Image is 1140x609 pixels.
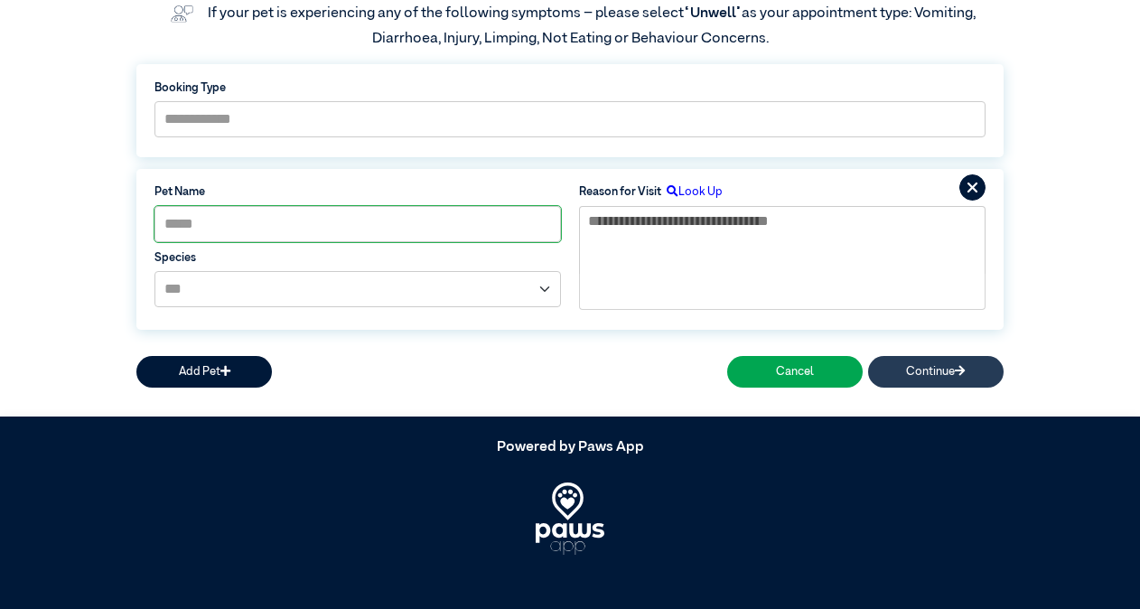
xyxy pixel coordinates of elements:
label: Pet Name [154,183,561,201]
label: If your pet is experiencing any of the following symptoms – please select as your appointment typ... [208,6,978,46]
label: Look Up [661,183,723,201]
button: Cancel [727,356,863,388]
h5: Powered by Paws App [136,439,1004,456]
span: “Unwell” [684,6,742,21]
button: Add Pet [136,356,272,388]
button: Continue [868,356,1004,388]
img: PawsApp [536,483,605,555]
label: Booking Type [154,80,986,97]
label: Reason for Visit [579,183,661,201]
label: Species [154,249,561,267]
